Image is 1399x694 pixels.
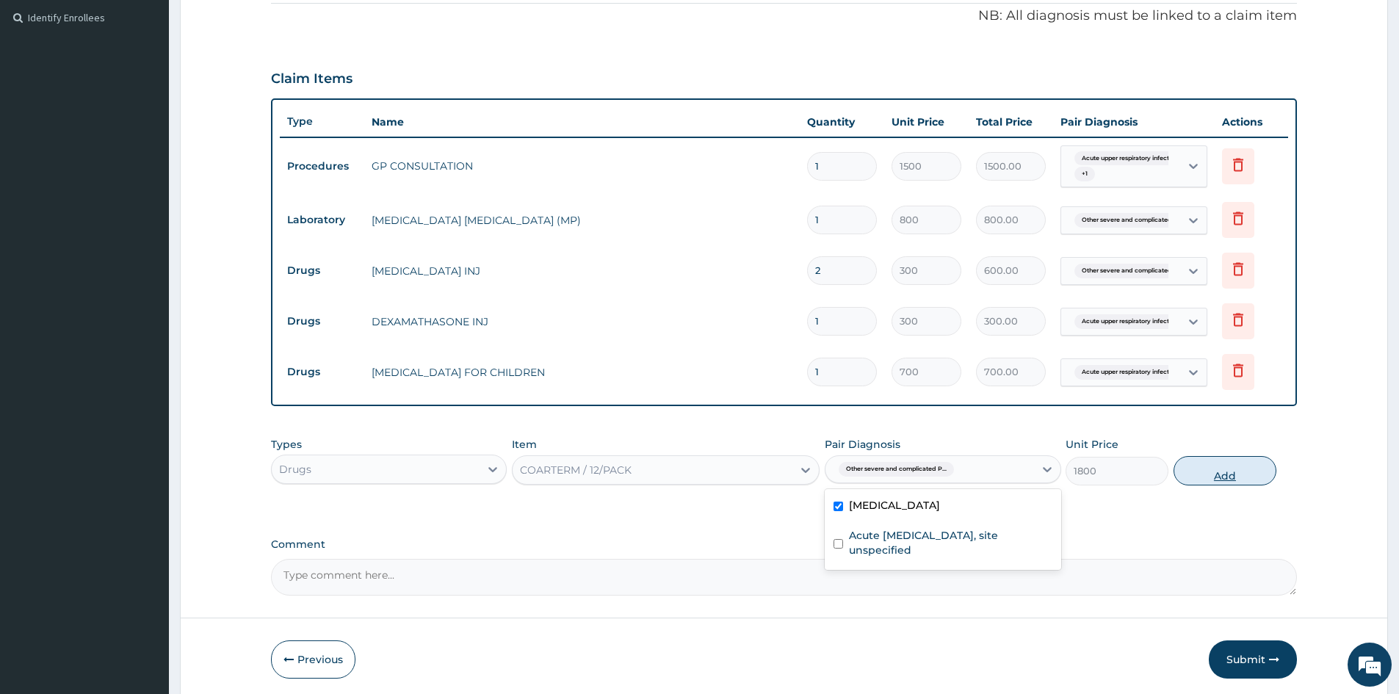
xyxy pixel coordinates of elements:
[241,7,276,43] div: Minimize live chat window
[271,71,353,87] h3: Claim Items
[1174,456,1276,485] button: Add
[364,256,800,286] td: [MEDICAL_DATA] INJ
[280,206,364,234] td: Laboratory
[825,437,900,452] label: Pair Diagnosis
[364,358,800,387] td: [MEDICAL_DATA] FOR CHILDREN
[1074,167,1095,181] span: + 1
[7,401,280,452] textarea: Type your message and hit 'Enter'
[1209,640,1297,679] button: Submit
[271,640,355,679] button: Previous
[27,73,59,110] img: d_794563401_company_1708531726252_794563401
[1053,107,1215,137] th: Pair Diagnosis
[364,107,800,137] th: Name
[512,437,537,452] label: Item
[280,358,364,386] td: Drugs
[280,153,364,180] td: Procedures
[364,307,800,336] td: DEXAMATHASONE INJ
[839,462,954,477] span: Other severe and complicated P...
[280,308,364,335] td: Drugs
[271,7,1297,26] p: NB: All diagnosis must be linked to a claim item
[1215,107,1288,137] th: Actions
[969,107,1053,137] th: Total Price
[271,538,1297,551] label: Comment
[280,108,364,135] th: Type
[1074,151,1181,166] span: Acute upper respiratory infect...
[884,107,969,137] th: Unit Price
[279,462,311,477] div: Drugs
[85,185,203,333] span: We're online!
[1074,365,1181,380] span: Acute upper respiratory infect...
[1074,264,1190,278] span: Other severe and complicated P...
[849,528,1052,557] label: Acute [MEDICAL_DATA], site unspecified
[76,82,247,101] div: Chat with us now
[1066,437,1118,452] label: Unit Price
[1074,213,1190,228] span: Other severe and complicated P...
[364,206,800,235] td: [MEDICAL_DATA] [MEDICAL_DATA] (MP)
[280,257,364,284] td: Drugs
[849,498,940,513] label: [MEDICAL_DATA]
[1074,314,1181,329] span: Acute upper respiratory infect...
[364,151,800,181] td: GP CONSULTATION
[271,438,302,451] label: Types
[800,107,884,137] th: Quantity
[520,463,632,477] div: COARTERM / 12/PACK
